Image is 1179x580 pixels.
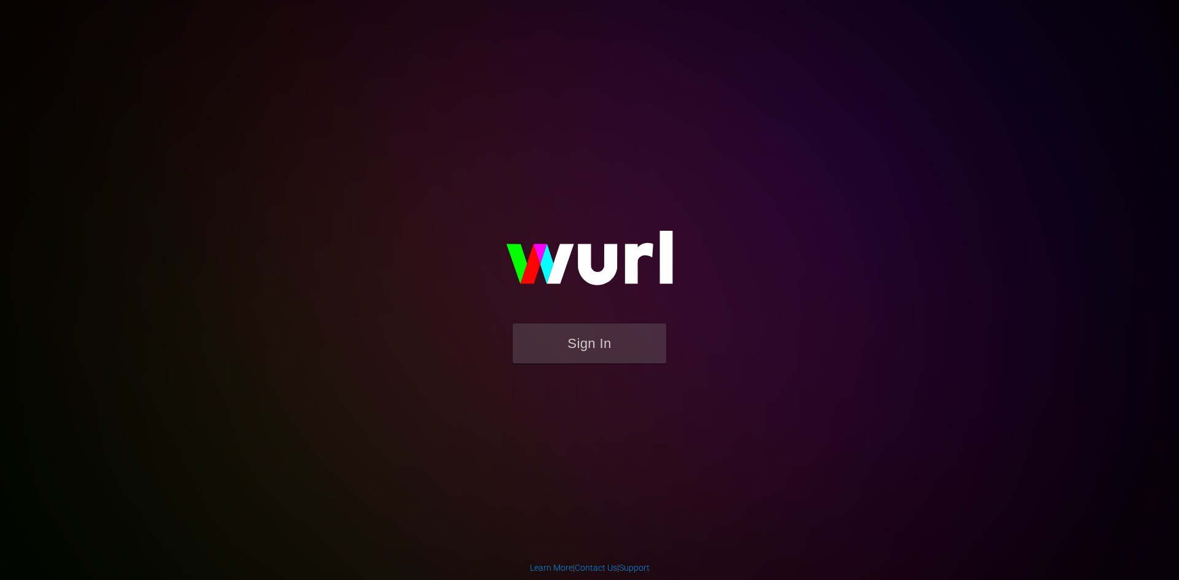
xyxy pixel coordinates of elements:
div: | | [530,562,650,574]
a: Learn More [530,563,573,573]
img: wurl-logo-on-black-223613ac3d8ba8fe6dc639794a292ebdb59501304c7dfd60c99c58986ef67473.svg [467,204,712,323]
a: Support [619,563,650,573]
a: Contact Us [575,563,617,573]
button: Sign In [513,323,666,363]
